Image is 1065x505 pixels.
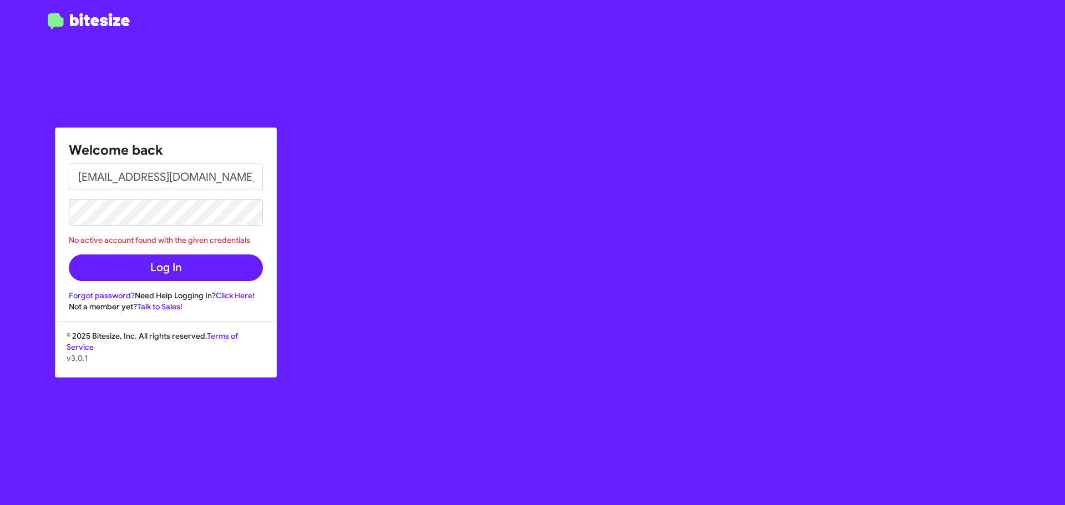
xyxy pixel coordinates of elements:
div: Keywords by Traffic [123,65,187,73]
div: Not a member yet? [69,301,263,312]
div: © 2025 Bitesize, Inc. All rights reserved. [55,330,276,377]
a: Forgot password? [69,290,135,300]
div: Need Help Logging In? [69,290,263,301]
div: v 4.0.25 [31,18,54,27]
input: Email address [69,164,263,190]
div: Domain: [DOMAIN_NAME] [29,29,122,38]
img: tab_keywords_by_traffic_grey.svg [110,64,119,73]
img: website_grey.svg [18,29,27,38]
div: No active account found with the given credentials [69,234,263,246]
img: logo_orange.svg [18,18,27,27]
button: Log In [69,254,263,281]
a: Talk to Sales! [137,302,182,312]
h1: Welcome back [69,141,263,159]
img: tab_domain_overview_orange.svg [30,64,39,73]
p: v3.0.1 [67,353,265,364]
a: Click Here! [216,290,255,300]
div: Domain Overview [42,65,99,73]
